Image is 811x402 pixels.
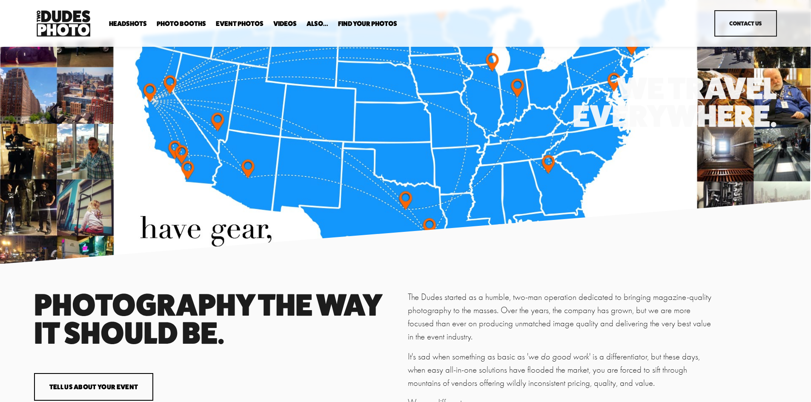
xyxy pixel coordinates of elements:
[34,373,153,401] button: Tell us about your event
[408,291,715,343] p: The Dudes started as a humble, two-man operation dedicated to bringing magazine-quality photograp...
[157,20,206,28] a: folder dropdown
[157,20,206,27] span: Photo Booths
[528,351,589,362] em: we do good work
[273,20,297,28] a: Videos
[216,20,264,28] a: Event Photos
[338,20,397,28] a: folder dropdown
[34,8,93,39] img: Two Dudes Photo | Headshots, Portraits &amp; Photo Booths
[408,350,715,390] p: It's sad when something as basic as ' ' is a differentiator, but these days, when easy all-in-one...
[338,20,397,27] span: Find Your Photos
[307,20,328,27] span: Also...
[714,10,777,37] a: Contact Us
[109,20,147,28] a: folder dropdown
[307,20,328,28] a: folder dropdown
[109,20,147,27] span: Headshots
[470,74,777,130] h1: We Travel everywhere.
[34,291,403,347] h1: Photography the way it should be.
